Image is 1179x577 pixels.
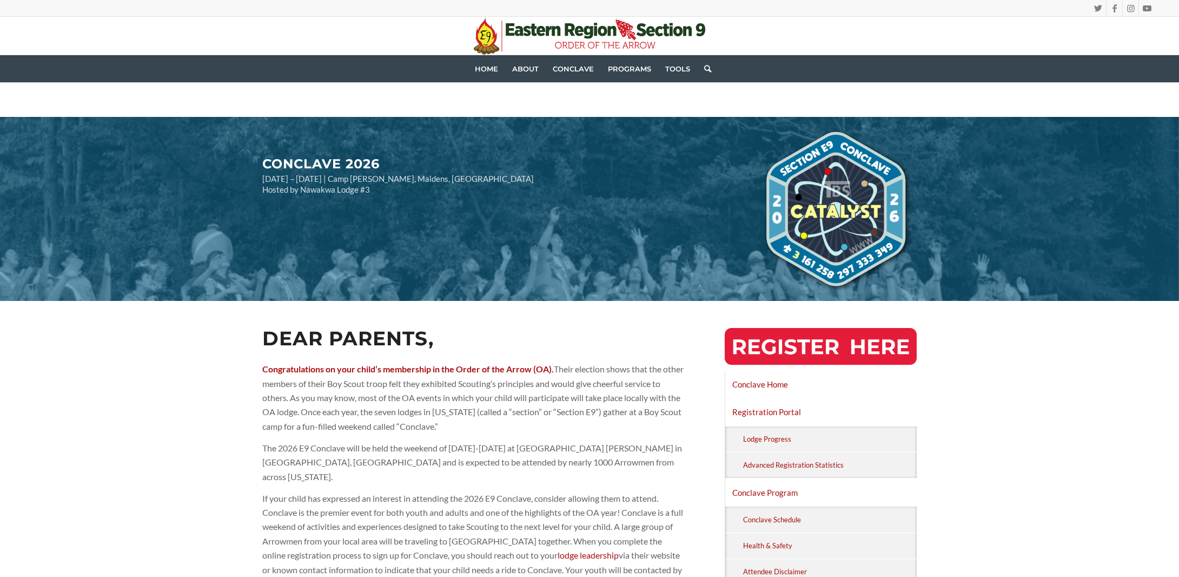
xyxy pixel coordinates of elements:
a: Home [468,55,505,82]
a: Registration Portal [725,398,917,425]
span: Conclave [553,64,594,73]
h2: Dear Parents, [262,328,685,350]
span: Tools [665,64,690,73]
a: Conclave [546,55,601,82]
a: lodge leadership [558,550,619,560]
p: [DATE] – [DATE] | Camp [PERSON_NAME], Maidens, [GEOGRAPHIC_DATA] Hosted by Nawakwa Lodge #3 [262,174,753,195]
a: About [505,55,546,82]
a: Health & Safety [741,533,917,559]
a: Tools [658,55,697,82]
p: Their election shows that the other members of their Boy Scout troop felt they exhibited Scouting... [262,362,685,434]
p: The 2026 E9 Conclave will be held the weekend of [DATE]-[DATE] at [GEOGRAPHIC_DATA] [PERSON_NAME]... [262,441,685,484]
a: Search [697,55,711,82]
img: RegisterHereButton [725,328,917,365]
a: Advanced Registration Statistics [741,453,917,478]
a: Programs [601,55,658,82]
img: 2026 E9 Conclave logo_shadow [754,128,916,290]
a: Conclave Home [725,371,917,398]
span: About [512,64,539,73]
a: Lodge Progress [741,427,917,452]
span: Home [475,64,498,73]
strong: Congratulations on your child’s membership in the Order of the Arrow (OA). [262,364,554,374]
span: Programs [608,64,651,73]
h2: CONCLAVE 2026 [262,128,753,172]
a: Conclave Program [725,479,917,506]
a: Conclave Schedule [741,507,917,532]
